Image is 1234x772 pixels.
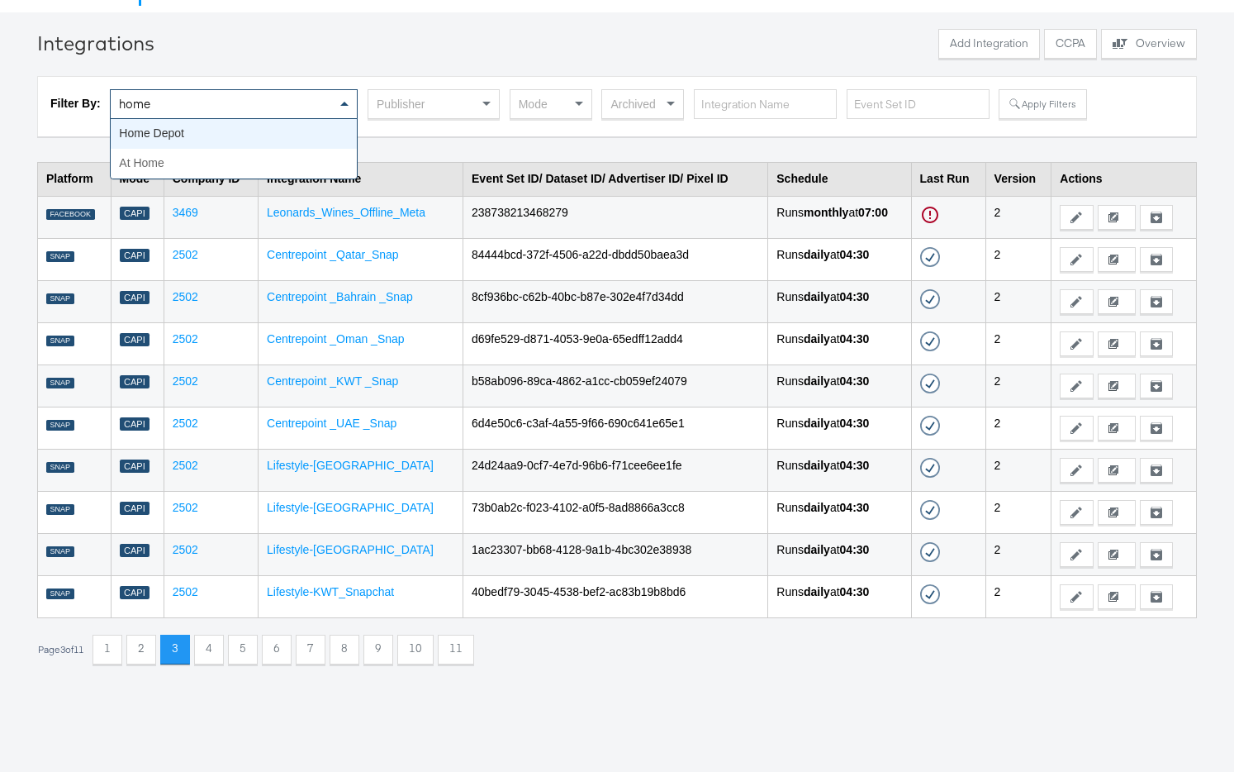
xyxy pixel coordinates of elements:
a: CCPA [1044,29,1097,63]
th: Version [985,162,1051,196]
div: Capi [120,586,150,600]
td: d69fe529-d871-4053-9e0a-65edff12add4 [463,322,768,365]
td: Runs at [768,533,911,575]
button: 7 [296,635,325,665]
div: Page 3 of 11 [37,644,84,655]
strong: Filter By: [50,97,101,110]
a: 2502 [173,290,198,303]
strong: daily [804,501,830,514]
td: Runs at [768,365,911,407]
th: Platform [38,162,112,196]
td: Runs at [768,449,911,491]
strong: daily [804,459,830,472]
button: 6 [262,635,292,665]
div: SNAP [46,420,74,431]
a: 2502 [173,248,198,261]
th: Mode [111,162,164,196]
div: SNAP [46,462,74,474]
strong: 04:30 [840,248,870,261]
a: Centrepoint _Bahrain _Snap [267,290,413,303]
button: 3 [160,635,190,665]
td: Runs at [768,491,911,533]
td: 73b0ab2c-f023-4102-a0f5-8ad8866a3cc8 [463,491,768,533]
td: 2 [985,449,1051,491]
div: Capi [120,249,150,263]
button: CCPA [1044,29,1097,59]
th: Integration Name [259,162,463,196]
strong: 04:30 [840,459,870,472]
a: Centrepoint _Oman _Snap [267,332,405,345]
a: Lifestyle-[GEOGRAPHIC_DATA] [267,543,434,556]
div: Publisher [368,90,499,118]
a: Lifestyle-[GEOGRAPHIC_DATA] [267,501,434,514]
a: 2502 [173,417,198,430]
td: 2 [985,196,1051,238]
th: Event Set ID/ Dataset ID/ Advertiser ID/ Pixel ID [463,162,768,196]
div: SNAP [46,293,74,305]
td: 2 [985,407,1051,449]
td: Runs at [768,196,911,238]
strong: daily [804,290,830,303]
button: 4 [194,635,224,665]
div: Archived [602,90,683,118]
button: Add Integration [938,29,1040,59]
div: Capi [120,291,150,305]
button: 1 [93,635,122,665]
div: SNAP [46,378,74,389]
div: Mode [510,90,591,118]
td: 2 [985,238,1051,280]
td: Runs at [768,238,911,280]
div: SNAP [46,504,74,516]
td: 238738213468279 [463,196,768,238]
button: 11 [438,635,474,665]
div: At Home [111,149,357,179]
td: b58ab096-89ca-4862-a1cc-cb059ef24079 [463,365,768,407]
div: Capi [120,333,150,347]
th: Schedule [768,162,911,196]
div: Capi [120,460,150,474]
a: 2502 [173,585,198,598]
th: Actions [1051,162,1197,196]
a: 2502 [173,501,198,514]
a: 2502 [173,459,198,472]
strong: 04:30 [840,501,870,514]
a: Centrepoint _UAE _Snap [267,417,396,430]
strong: 04:30 [840,374,870,388]
strong: daily [804,248,830,261]
strong: daily [804,417,830,430]
strong: 04:30 [840,290,870,303]
strong: 04:30 [840,417,870,430]
button: 5 [228,635,258,665]
td: 8cf936bc-c62b-40bc-b87e-302e4f7d34dd [463,280,768,322]
div: SNAP [46,251,74,263]
td: 24d24aa9-0cf7-4e7d-96b6-f71cee6ee1fe [463,449,768,491]
td: 84444bcd-372f-4506-a22d-dbdd50baea3d [463,238,768,280]
div: Capi [120,207,150,221]
th: Last Run [911,162,985,196]
strong: 04:30 [840,585,870,598]
td: 2 [985,280,1051,322]
button: 2 [126,635,156,665]
div: SNAP [46,589,74,600]
td: 2 [985,491,1051,533]
td: Runs at [768,280,911,322]
td: 2 [985,322,1051,365]
a: Lifestyle-KWT_Snapchat [267,585,394,598]
td: 2 [985,365,1051,407]
div: SNAP [46,546,74,558]
td: Runs at [768,322,911,365]
div: Integrations [37,29,154,57]
a: Lifestyle-[GEOGRAPHIC_DATA] [267,459,434,472]
div: Capi [120,375,150,389]
strong: daily [804,374,830,388]
strong: daily [804,585,830,598]
button: 8 [330,635,359,665]
div: SNAP [46,336,74,347]
strong: daily [804,332,830,345]
a: 2502 [173,543,198,556]
a: Overview [1101,29,1197,63]
a: 3469 [173,206,198,219]
strong: monthly [804,206,848,219]
td: 6d4e50c6-c3af-4a55-9f66-690c641e65e1 [463,407,768,449]
button: 9 [363,635,393,665]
